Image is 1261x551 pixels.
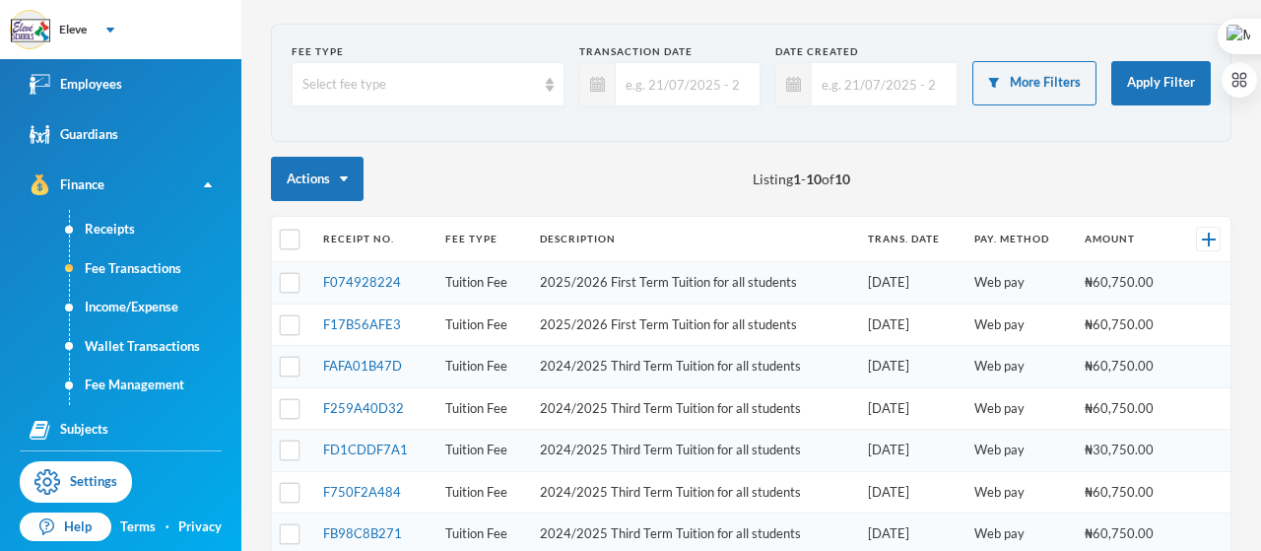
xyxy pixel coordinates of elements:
a: Settings [20,461,132,503]
td: 2025/2026 First Term Tuition for all students [530,262,858,305]
td: ₦60,750.00 [1075,304,1178,346]
td: ₦60,750.00 [1075,471,1178,514]
td: ₦60,750.00 [1075,387,1178,430]
td: Web pay [964,471,1075,514]
div: Employees [30,74,122,95]
div: Eleve [59,21,87,38]
a: Terms [120,517,156,537]
a: Receipts [70,210,241,249]
div: Date Created [775,44,958,59]
td: Web pay [964,262,1075,305]
th: Trans. Date [858,217,965,262]
td: [DATE] [858,387,965,430]
span: Listing - of [753,169,850,189]
td: 2024/2025 Third Term Tuition for all students [530,387,858,430]
td: 2024/2025 Third Term Tuition for all students [530,471,858,514]
div: Guardians [30,124,118,145]
a: F750F2A484 [323,484,401,500]
div: Subjects [30,420,108,441]
td: Tuition Fee [435,304,531,346]
td: Web pay [964,304,1075,346]
td: Tuition Fee [435,471,531,514]
th: Receipt No. [313,217,435,262]
b: 10 [834,171,850,187]
button: More Filters [972,61,1096,105]
b: 1 [793,171,801,187]
a: F259A40D32 [323,400,404,416]
td: 2025/2026 First Term Tuition for all students [530,304,858,346]
button: Actions [271,157,364,201]
a: FD1CDDF7A1 [323,442,408,457]
div: Transaction Date [579,44,762,59]
td: Tuition Fee [435,262,531,305]
td: 2024/2025 Third Term Tuition for all students [530,346,858,388]
td: Tuition Fee [435,430,531,472]
td: Web pay [964,387,1075,430]
td: ₦60,750.00 [1075,262,1178,305]
td: [DATE] [858,304,965,346]
td: [DATE] [858,262,965,305]
a: Privacy [178,517,222,537]
img: logo [11,11,50,50]
a: Fee Management [70,366,241,405]
td: Tuition Fee [435,346,531,388]
td: ₦30,750.00 [1075,430,1178,472]
th: Fee Type [435,217,531,262]
img: + [1202,233,1216,246]
td: Web pay [964,346,1075,388]
b: 10 [806,171,822,187]
td: 2024/2025 Third Term Tuition for all students [530,430,858,472]
a: Income/Expense [70,288,241,327]
a: FB98C8B271 [323,525,402,541]
div: Finance [30,174,104,195]
td: Tuition Fee [435,387,531,430]
div: Fee Type [292,44,564,59]
div: Select fee type [302,75,536,95]
a: Wallet Transactions [70,327,241,367]
td: [DATE] [858,346,965,388]
button: Apply Filter [1111,61,1211,105]
th: Description [530,217,858,262]
a: F074928224 [323,274,401,290]
a: FAFA01B47D [323,358,402,374]
div: · [166,517,169,537]
th: Amount [1075,217,1178,262]
td: [DATE] [858,471,965,514]
input: e.g. 21/07/2025 - 21/08/2025 [812,62,947,106]
a: Fee Transactions [70,249,241,289]
td: [DATE] [858,430,965,472]
td: Web pay [964,430,1075,472]
input: e.g. 21/07/2025 - 21/08/2025 [616,62,751,106]
a: F17B56AFE3 [323,316,401,332]
a: Help [20,513,111,542]
td: ₦60,750.00 [1075,346,1178,388]
th: Pay. Method [964,217,1075,262]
